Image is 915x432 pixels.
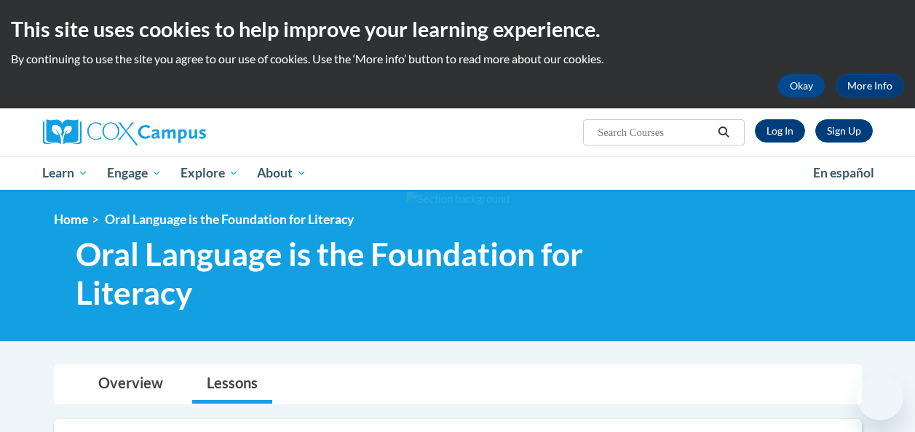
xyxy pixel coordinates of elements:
span: About [257,164,306,182]
img: Section background [406,191,510,207]
a: Overview [84,365,178,404]
img: Cox Campus [43,119,206,145]
a: Learn [33,156,98,190]
input: Search Courses [596,124,713,141]
span: Oral Language is the Foundation for Literacy [105,212,354,227]
a: Engage [98,156,171,190]
a: About [247,156,316,190]
a: En español [804,158,884,188]
p: By continuing to use the site you agree to our use of cookies. Use the ‘More info’ button to read... [11,51,904,67]
span: En español [813,165,874,180]
span: Engage [107,164,162,182]
a: Home [54,212,88,227]
a: Cox Campus [43,119,305,145]
button: Search [713,124,734,141]
span: Oral Language is the Foundation for Literacy [76,235,676,312]
a: Register [815,119,873,143]
a: More Info [836,74,904,97]
a: Lessons [192,365,272,404]
a: Explore [171,156,248,190]
h2: This site uses cookies to help improve your learning experience. [11,15,904,44]
iframe: Button to launch messaging window [857,374,903,420]
button: Okay [778,74,825,97]
a: Log In [755,119,805,143]
span: Explore [181,164,239,182]
span: Learn [42,164,88,182]
div: Main menu [32,156,884,190]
